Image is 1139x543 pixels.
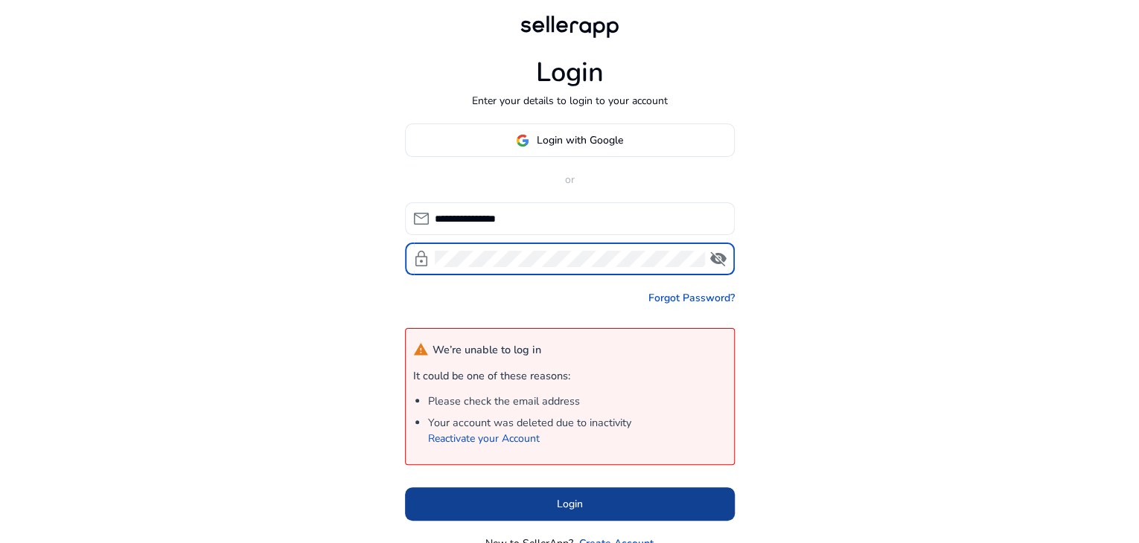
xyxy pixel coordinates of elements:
[405,123,735,157] button: Login with Google
[472,93,668,109] p: Enter your details to login to your account
[557,496,583,512] span: Login
[428,431,540,446] a: Reactivate your Account
[648,290,735,306] a: Forgot Password?
[405,487,735,521] button: Login
[413,368,727,385] p: It could be one of these reasons:
[428,415,727,447] li: Your account was deleted due to inactivity
[537,132,623,148] span: Login with Google
[516,134,529,147] img: google-logo.svg
[428,393,727,410] li: Please check the email address
[709,250,727,268] span: visibility_off
[412,250,430,268] span: lock
[412,210,430,228] span: mail
[413,342,429,358] mat-icon: warning
[405,172,735,187] p: or
[413,342,541,358] h4: We’re unable to log in
[536,57,604,89] h1: Login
